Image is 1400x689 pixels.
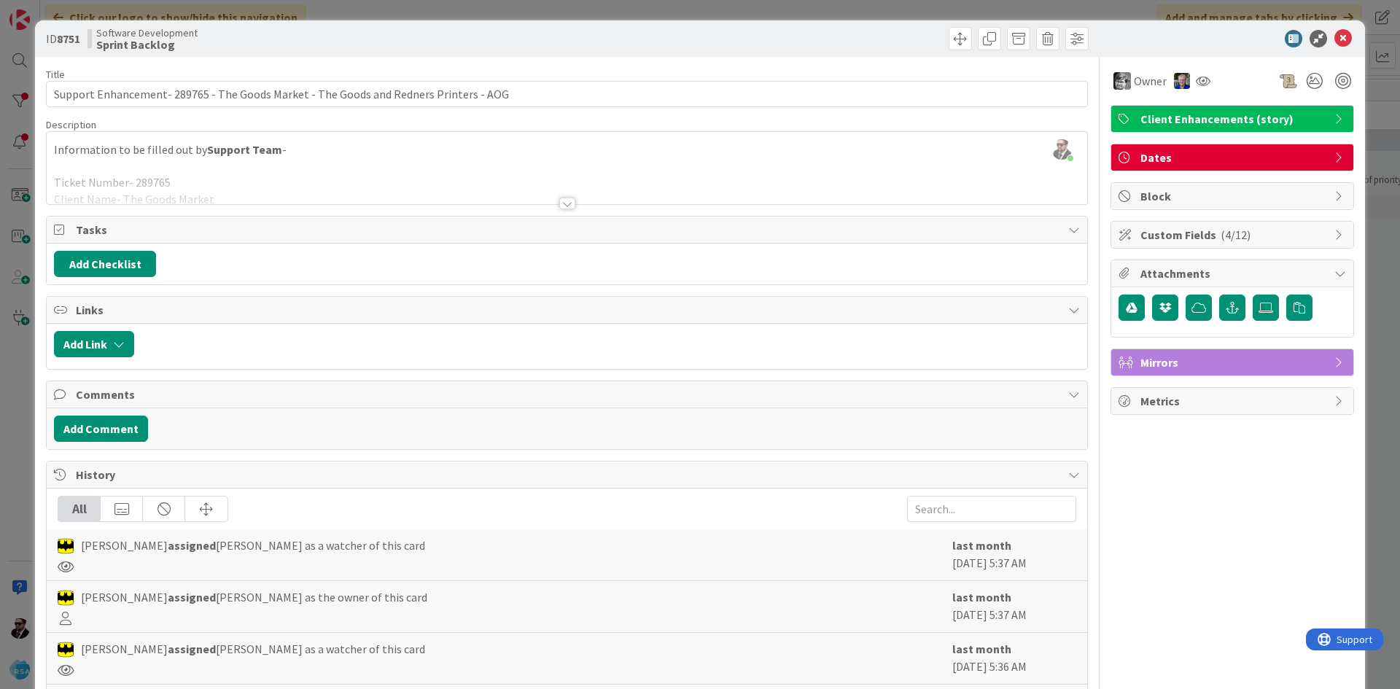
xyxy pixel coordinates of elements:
button: Add Link [54,331,134,357]
label: Title [46,68,65,81]
span: History [76,466,1061,483]
b: last month [952,642,1011,656]
button: Add Comment [54,416,148,442]
input: Search... [907,496,1076,522]
div: All [58,497,101,521]
strong: Support Team [207,142,282,157]
span: Tasks [76,221,1061,238]
span: Links [76,301,1061,319]
span: [PERSON_NAME] [PERSON_NAME] as a watcher of this card [81,537,425,554]
span: Metrics [1140,392,1327,410]
img: AC [58,642,74,658]
span: Block [1140,187,1327,205]
div: [DATE] 5:37 AM [952,588,1076,625]
img: KS [1113,72,1131,90]
span: Dates [1140,149,1327,166]
span: Client Enhancements (story) [1140,110,1327,128]
div: [DATE] 5:36 AM [952,640,1076,677]
img: AC [58,538,74,554]
img: RT [1174,73,1190,89]
img: AC [58,590,74,606]
span: Mirrors [1140,354,1327,371]
span: Software Development [96,27,198,39]
b: last month [952,590,1011,604]
p: Information to be filled out by - [54,141,1080,158]
input: type card name here... [46,81,1088,107]
b: assigned [168,590,216,604]
span: Custom Fields [1140,226,1327,244]
span: [PERSON_NAME] [PERSON_NAME] as the owner of this card [81,588,427,606]
span: Support [31,2,66,20]
span: [PERSON_NAME] [PERSON_NAME] as a watcher of this card [81,640,425,658]
button: Add Checklist [54,251,156,277]
span: Comments [76,386,1061,403]
span: Description [46,118,96,131]
span: ID [46,30,80,47]
img: ENwEDLBH9JTKAW7Aag9GomUrJqn5f3gZ.jpg [1051,139,1072,160]
b: Sprint Backlog [96,39,198,50]
b: assigned [168,538,216,553]
span: ( 4/12 ) [1221,227,1251,242]
span: Owner [1134,72,1167,90]
b: assigned [168,642,216,656]
span: Attachments [1140,265,1327,282]
div: [DATE] 5:37 AM [952,537,1076,573]
b: 8751 [57,31,80,46]
b: last month [952,538,1011,553]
